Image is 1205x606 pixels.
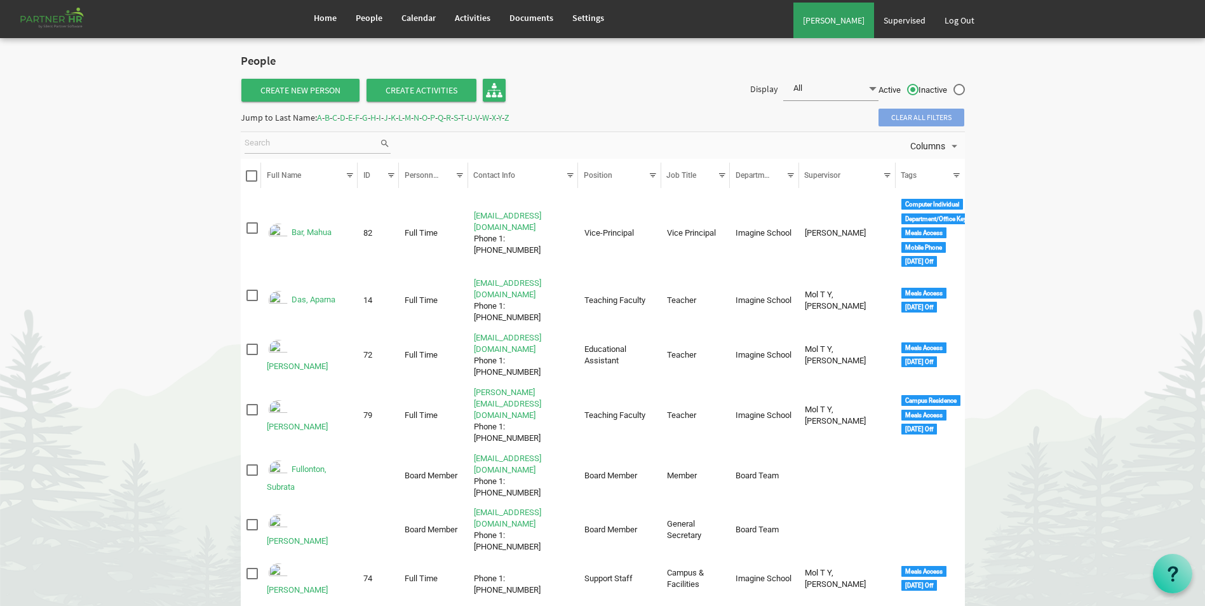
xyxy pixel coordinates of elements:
div: [DATE] Off [901,302,937,313]
td: column header ID [358,505,399,556]
td: checkbox [241,384,262,447]
span: Create Activities [367,79,476,102]
span: B [325,112,330,123]
span: J [384,112,388,123]
span: Activities [455,12,490,24]
td: Bar, Mahua is template cell column header Full Name [261,196,358,272]
a: [EMAIL_ADDRESS][DOMAIN_NAME] [474,278,541,299]
td: lisadas@imagineschools.inPhone 1: +919692981119 is template cell column header Contact Info [468,330,579,380]
td: fullontons@gmail.comPhone 1: +917032207410 is template cell column header Contact Info [468,450,579,501]
img: Emp-bb320c71-32d4-47a5-8c64-70be61bf7c75.png [267,513,290,535]
a: [PERSON_NAME][EMAIL_ADDRESS][DOMAIN_NAME] [474,387,541,420]
td: General Secretary column header Job Title [661,505,730,556]
div: Campus Residence [901,395,960,406]
td: Hansda, Saunri is template cell column header Full Name [261,559,358,598]
span: S [454,112,458,123]
td: Board Team column header Departments [730,450,799,501]
td: <div class="tag label label-default">Meals Access</div> <div class="tag label label-default">Sund... [896,275,965,326]
span: Departments [736,171,779,180]
td: <div class="tag label label-default">Meals Access</div> <div class="tag label label-default">Sund... [896,559,965,598]
div: [DATE] Off [901,580,937,591]
span: N [414,112,419,123]
span: Columns [909,138,946,154]
td: George, Samson is template cell column header Full Name [261,505,358,556]
span: Home [314,12,337,24]
span: Display [750,83,778,95]
img: Emp-d106ab57-77a4-460e-8e39-c3c217cc8641.png [267,338,290,361]
div: Jump to Last Name: - - - - - - - - - - - - - - - - - - - - - - - - - [241,107,509,128]
td: Mol T Y, Smitha column header Supervisor [799,275,896,326]
button: Columns [908,138,963,154]
img: Emp-185d491c-97f5-4e8b-837e-d12e7bc2f190.png [267,289,290,312]
span: Active [879,84,919,96]
td: Vice-Principal column header Position [578,196,661,272]
span: search [379,137,391,151]
span: Calendar [401,12,436,24]
span: R [446,112,451,123]
td: checkbox [241,275,262,326]
span: Position [584,171,612,180]
td: 14 column header ID [358,275,399,326]
td: column header ID [358,450,399,501]
td: Campus & Facilities column header Job Title [661,559,730,598]
td: Full Time column header Personnel Type [399,275,468,326]
img: Emp-cac59d6d-6ce8-4acf-8e3c-086373440de6.png [267,459,290,481]
td: Ekka, Shobha Rani is template cell column header Full Name [261,384,358,447]
td: shobha@imagineschools.inPhone 1: +919102065904 is template cell column header Contact Info [468,384,579,447]
td: Mol T Y, Smitha column header Supervisor [799,384,896,447]
div: Search [243,132,393,159]
td: Support Staff column header Position [578,559,661,598]
a: [EMAIL_ADDRESS][DOMAIN_NAME] [474,211,541,232]
span: Clear all filters [879,109,964,126]
td: Board Member column header Position [578,450,661,501]
span: U [467,112,473,123]
span: M [405,112,411,123]
td: gs@stepind.orgPhone 1: +919123558022 is template cell column header Contact Info [468,505,579,556]
td: Full Time column header Personnel Type [399,330,468,380]
span: A [317,112,322,123]
a: Supervised [874,3,935,38]
div: Meals Access [901,227,946,238]
span: People [356,12,382,24]
td: Phone 1: +919827685342 is template cell column header Contact Info [468,559,579,598]
span: W [482,112,489,123]
td: Fullonton, Subrata is template cell column header Full Name [261,450,358,501]
td: Das, Aparna is template cell column header Full Name [261,275,358,326]
span: Documents [509,12,553,24]
div: Meals Access [901,288,946,299]
a: [PERSON_NAME] [267,536,328,546]
span: Supervised [884,15,926,26]
td: Imagine School column header Departments [730,330,799,380]
a: Organisation Chart [483,79,506,102]
div: Computer Individual [901,199,963,210]
td: Board Team column header Departments [730,505,799,556]
span: Inactive [919,84,965,96]
span: D [340,112,346,123]
td: checkbox [241,330,262,380]
span: ID [363,171,370,180]
td: 82 column header ID [358,196,399,272]
input: Search [245,134,379,153]
td: checkbox [241,559,262,598]
span: Y [498,112,502,123]
span: Q [438,112,443,123]
td: 74 column header ID [358,559,399,598]
td: Full Time column header Personnel Type [399,384,468,447]
a: Das, Aparna [292,295,335,305]
td: column header Tags [896,505,965,556]
div: [DATE] Off [901,356,937,367]
h2: People [241,55,346,68]
a: [PERSON_NAME] [267,422,328,431]
span: I [379,112,381,123]
div: Mobile Phone [901,242,946,253]
span: O [422,112,427,123]
div: Meals Access [901,566,946,577]
td: Educational Assistant column header Position [578,330,661,380]
td: Imagine School column header Departments [730,196,799,272]
td: aparna@imagineschools.inPhone 1: +919668736179 is template cell column header Contact Info [468,275,579,326]
td: checkbox [241,505,262,556]
span: E [348,112,353,123]
div: Department/Office Keys [901,213,974,224]
td: Full Time column header Personnel Type [399,559,468,598]
td: Teacher column header Job Title [661,384,730,447]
